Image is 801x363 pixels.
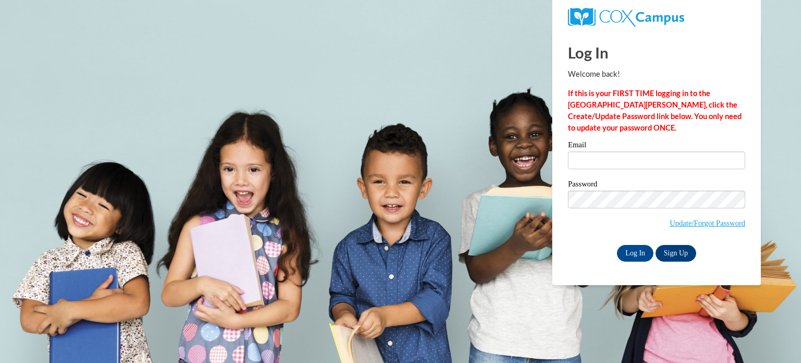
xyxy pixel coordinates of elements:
[670,219,745,227] a: Update/Forgot Password
[617,245,653,262] input: Log In
[568,12,684,21] a: COX Campus
[656,245,696,262] a: Sign Up
[568,42,745,63] h1: Log In
[568,89,742,132] strong: If this is your FIRST TIME logging in to the [GEOGRAPHIC_DATA][PERSON_NAME], click the Create/Upd...
[568,8,684,27] img: COX Campus
[568,68,745,80] p: Welcome back!
[568,141,745,151] label: Email
[568,180,745,191] label: Password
